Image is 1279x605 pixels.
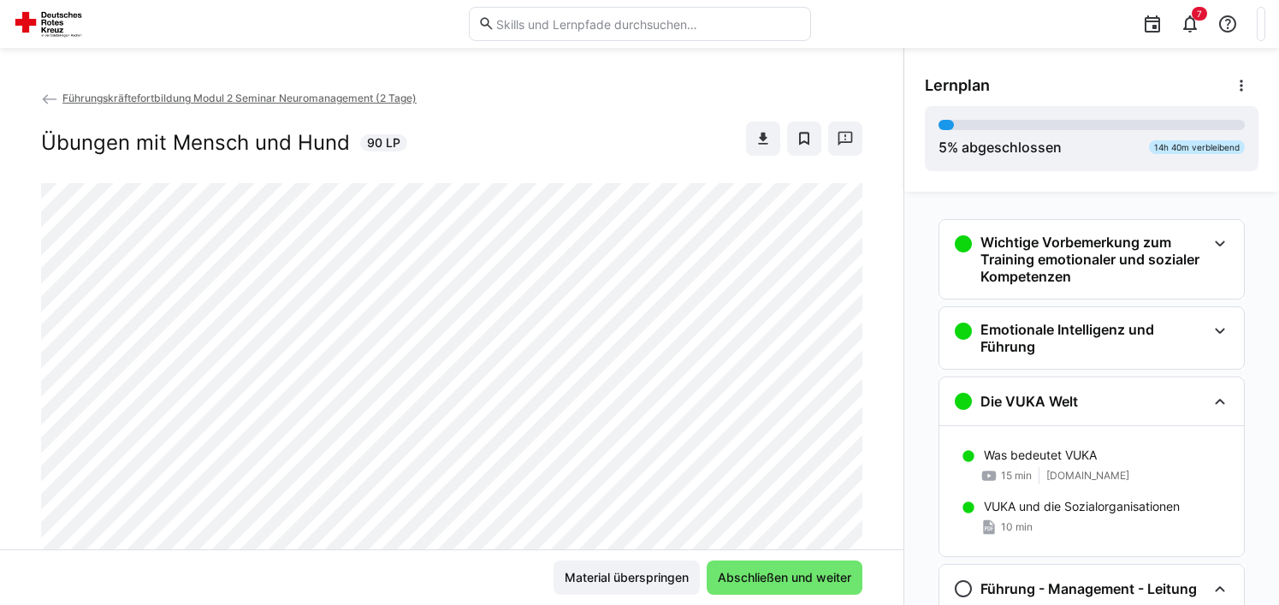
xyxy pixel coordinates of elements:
h3: Emotionale Intelligenz und Führung [980,321,1206,355]
h3: Führung - Management - Leitung [980,580,1197,597]
p: Was bedeutet VUKA [984,447,1097,464]
span: 10 min [1001,520,1033,534]
div: 14h 40m verbleibend [1149,140,1245,154]
span: 15 min [1001,469,1032,483]
button: Abschließen und weiter [707,561,862,595]
h3: Wichtige Vorbemerkung zum Training emotionaler und sozialer Kompetenzen [980,234,1206,285]
span: Lernplan [925,76,990,95]
span: 90 LP [367,134,400,151]
span: Führungskräftefortbildung Modul 2 Seminar Neuromanagement (2 Tage) [62,92,417,104]
input: Skills und Lernpfade durchsuchen… [494,16,801,32]
div: % abgeschlossen [939,137,1062,157]
span: Abschließen und weiter [715,569,854,586]
span: 7 [1197,9,1202,19]
h3: Die VUKA Welt [980,393,1078,410]
span: [DOMAIN_NAME] [1046,469,1129,483]
span: 5 [939,139,947,156]
a: Führungskräftefortbildung Modul 2 Seminar Neuromanagement (2 Tage) [41,92,417,104]
span: Material überspringen [562,569,691,586]
p: VUKA und die Sozialorganisationen [984,498,1180,515]
h2: Übungen mit Mensch und Hund [41,130,350,156]
button: Material überspringen [554,561,700,595]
